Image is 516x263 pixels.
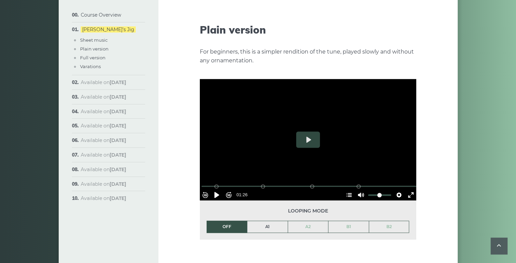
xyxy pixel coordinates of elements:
strong: [DATE] [110,123,126,129]
span: Available on [81,195,126,201]
strong: [DATE] [110,94,126,100]
span: Available on [81,94,126,100]
strong: [DATE] [110,152,126,158]
strong: [DATE] [110,181,126,187]
span: Available on [81,137,126,143]
span: Available on [81,166,126,173]
span: Available on [81,152,126,158]
strong: [DATE] [110,137,126,143]
strong: [DATE] [110,79,126,85]
span: Looping mode [207,207,409,215]
span: Available on [81,181,126,187]
a: B1 [328,221,369,232]
strong: [DATE] [110,166,126,173]
a: A1 [247,221,288,232]
a: [PERSON_NAME]’s Jig [81,26,136,33]
a: B2 [369,221,409,232]
strong: [DATE] [110,108,126,115]
span: Available on [81,123,126,129]
a: Sheet music [80,37,108,43]
a: Full version [80,55,106,60]
a: A2 [288,221,328,232]
a: Varations [80,64,101,69]
p: For beginners, this is a simpler rendition of the tune, played slowly and without any ornamentation. [200,47,416,65]
a: Course Overview [81,12,121,18]
strong: [DATE] [110,195,126,201]
h2: Plain version [200,24,416,36]
span: Available on [81,79,126,85]
span: Available on [81,108,126,115]
a: Plain version [80,46,109,52]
